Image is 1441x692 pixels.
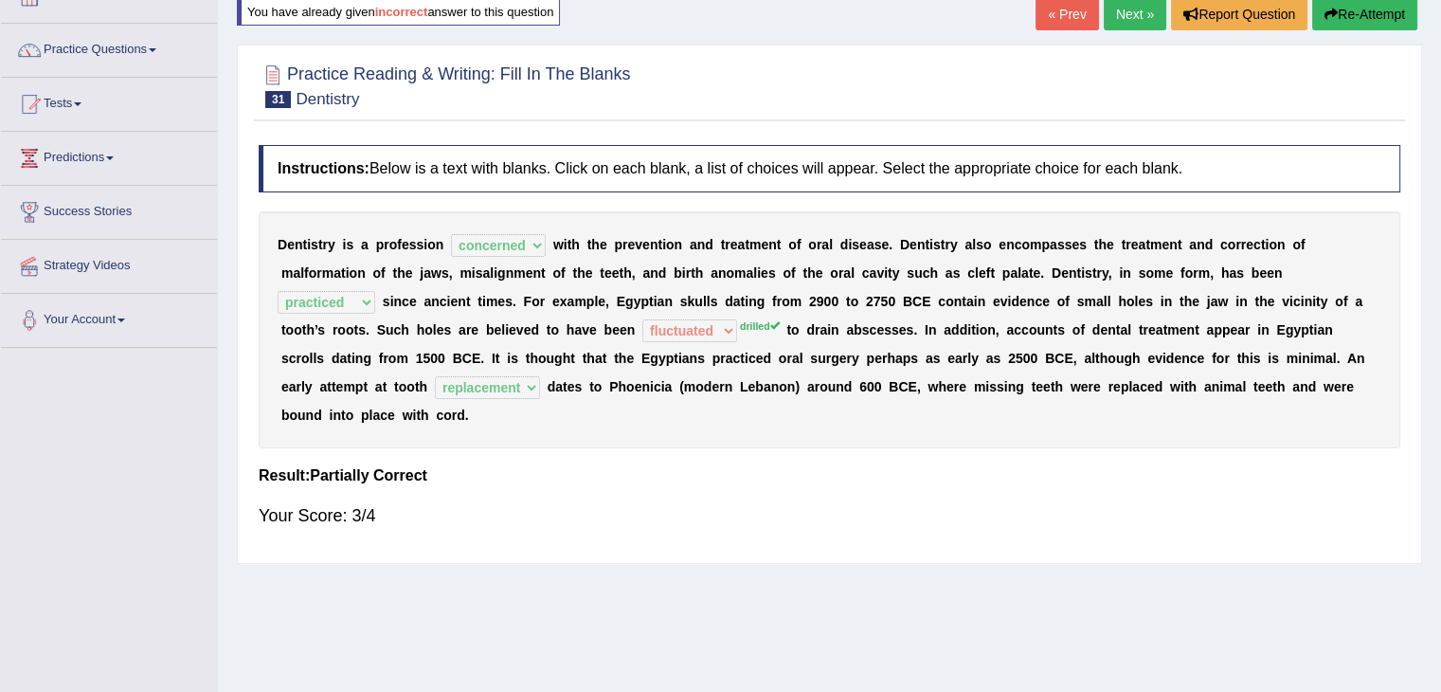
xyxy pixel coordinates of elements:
[1098,237,1107,252] b: h
[967,265,975,281] b: c
[350,265,358,281] b: o
[1076,265,1081,281] b: t
[532,265,541,281] b: n
[1040,265,1044,281] b: .
[423,265,431,281] b: a
[1229,265,1236,281] b: a
[526,265,533,281] b: e
[1131,237,1139,252] b: e
[900,237,910,252] b: D
[409,237,417,252] b: s
[293,265,300,281] b: a
[591,237,600,252] b: h
[431,294,440,309] b: n
[318,237,323,252] b: t
[1079,237,1087,252] b: s
[505,294,513,309] b: s
[674,265,682,281] b: b
[749,237,761,252] b: m
[552,265,561,281] b: o
[416,237,423,252] b: s
[617,294,625,309] b: E
[848,237,852,252] b: i
[612,265,620,281] b: e
[690,237,697,252] b: a
[1246,237,1253,252] b: e
[1119,265,1123,281] b: i
[586,294,595,309] b: p
[307,237,311,252] b: i
[662,237,666,252] b: i
[1030,237,1041,252] b: m
[506,265,514,281] b: n
[1197,237,1205,252] b: n
[768,265,776,281] b: s
[384,237,388,252] b: r
[680,294,688,309] b: s
[1277,237,1286,252] b: n
[531,294,540,309] b: o
[322,265,333,281] b: m
[427,237,436,252] b: o
[600,237,607,252] b: e
[718,265,727,281] b: n
[1139,265,1146,281] b: s
[840,237,849,252] b: d
[1102,265,1108,281] b: y
[567,237,572,252] b: t
[600,265,604,281] b: t
[316,265,321,281] b: r
[567,294,575,309] b: a
[1107,237,1114,252] b: e
[625,294,634,309] b: g
[513,265,525,281] b: m
[635,237,642,252] b: v
[843,265,851,281] b: a
[1292,237,1301,252] b: o
[574,294,585,309] b: m
[768,237,777,252] b: n
[1057,237,1065,252] b: s
[757,265,761,281] b: i
[1235,237,1240,252] b: r
[440,294,447,309] b: c
[383,294,390,309] b: s
[1265,237,1269,252] b: i
[657,237,662,252] b: t
[623,265,632,281] b: h
[281,265,293,281] b: m
[1145,237,1150,252] b: t
[711,294,718,309] b: s
[381,265,386,281] b: f
[964,237,972,252] b: a
[423,237,427,252] b: i
[703,294,707,309] b: l
[1072,237,1079,252] b: e
[737,237,745,252] b: a
[1050,237,1057,252] b: a
[1259,265,1267,281] b: e
[725,237,730,252] b: r
[634,294,641,309] b: y
[1301,237,1306,252] b: f
[914,265,923,281] b: u
[746,265,753,281] b: a
[323,237,328,252] b: r
[917,237,926,252] b: n
[1261,237,1266,252] b: t
[876,265,884,281] b: v
[888,265,892,281] b: t
[341,265,346,281] b: t
[642,265,650,281] b: a
[1069,265,1077,281] b: n
[1193,265,1198,281] b: r
[304,265,309,281] b: f
[393,294,402,309] b: n
[730,237,738,252] b: e
[986,265,991,281] b: f
[1029,265,1034,281] b: t
[459,265,471,281] b: m
[1015,237,1022,252] b: c
[945,237,949,252] b: r
[929,237,933,252] b: i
